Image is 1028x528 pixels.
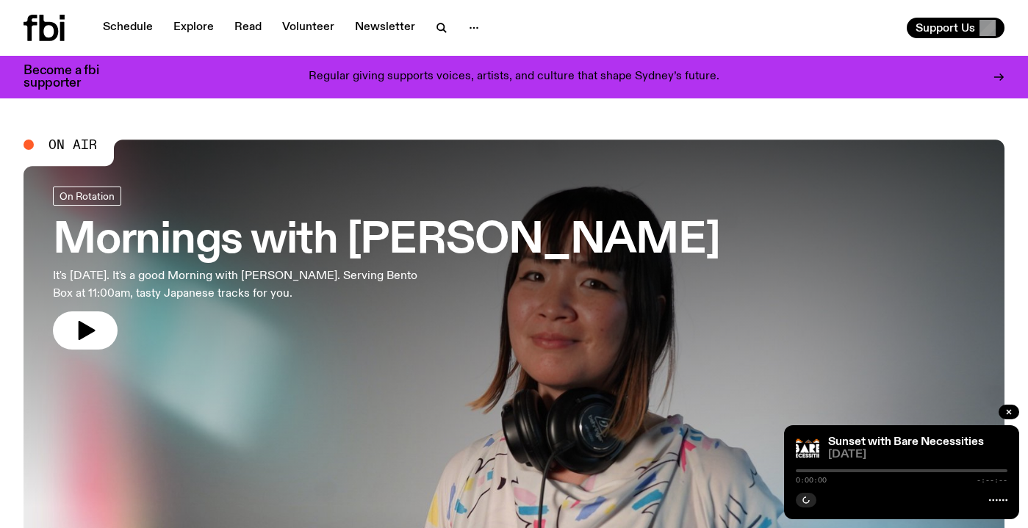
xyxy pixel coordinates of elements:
[94,18,162,38] a: Schedule
[226,18,270,38] a: Read
[273,18,343,38] a: Volunteer
[48,138,97,151] span: On Air
[309,70,719,84] p: Regular giving supports voices, artists, and culture that shape Sydney’s future.
[907,18,1004,38] button: Support Us
[828,436,984,448] a: Sunset with Bare Necessities
[916,21,975,35] span: Support Us
[796,477,827,484] span: 0:00:00
[977,477,1007,484] span: -:--:--
[53,220,720,261] h3: Mornings with [PERSON_NAME]
[60,190,115,201] span: On Rotation
[53,267,429,303] p: It's [DATE]. It's a good Morning with [PERSON_NAME]. Serving Bento Box at 11:00am, tasty Japanese...
[165,18,223,38] a: Explore
[53,187,720,350] a: Mornings with [PERSON_NAME]It's [DATE]. It's a good Morning with [PERSON_NAME]. Serving Bento Box...
[24,65,118,90] h3: Become a fbi supporter
[53,187,121,206] a: On Rotation
[828,449,1007,460] span: [DATE]
[346,18,424,38] a: Newsletter
[796,437,819,460] img: Bare Necessities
